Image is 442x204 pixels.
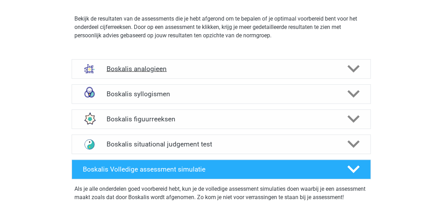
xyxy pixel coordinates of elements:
[80,60,99,78] img: analogieen
[74,15,368,40] p: Bekijk de resultaten van de assessments die je hebt afgerond om te bepalen of je optimaal voorber...
[107,65,335,73] h4: Boskalis analogieen
[69,59,374,79] a: analogieen Boskalis analogieen
[80,110,99,128] img: figuurreeksen
[69,109,374,129] a: figuurreeksen Boskalis figuurreeksen
[69,84,374,104] a: syllogismen Boskalis syllogismen
[69,135,374,154] a: situational judgement test Boskalis situational judgement test
[80,85,99,103] img: syllogismen
[83,165,336,173] h4: Boskalis Volledige assessment simulatie
[69,160,374,179] a: Boskalis Volledige assessment simulatie
[107,115,335,123] h4: Boskalis figuurreeksen
[107,140,335,148] h4: Boskalis situational judgement test
[80,135,99,153] img: situational judgement test
[107,90,335,98] h4: Boskalis syllogismen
